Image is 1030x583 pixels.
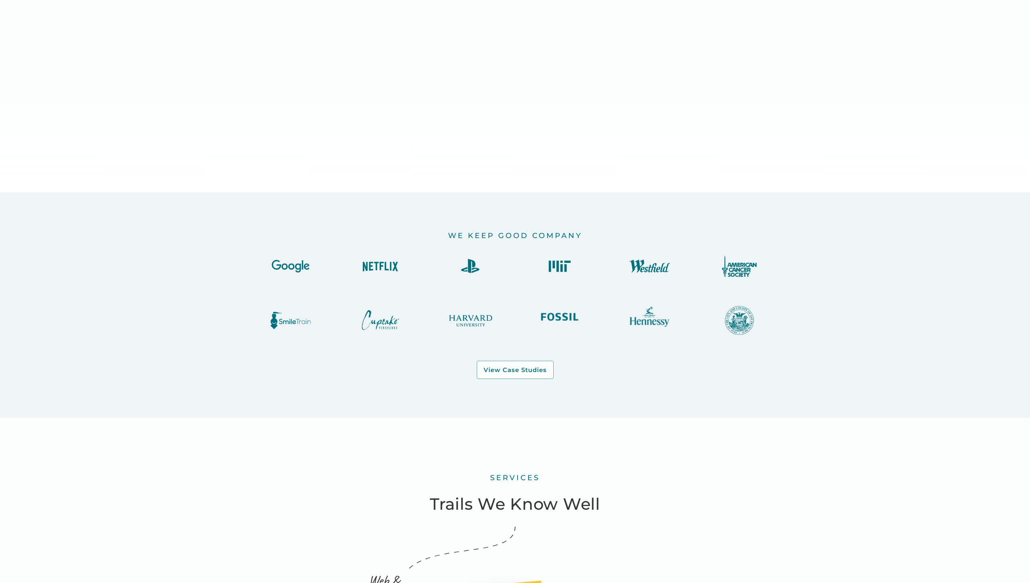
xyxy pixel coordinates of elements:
[356,306,405,334] img: cursive writing that says cupcake wines
[430,491,600,517] h3: Trails We Know Well
[448,231,582,240] h2: we keep good company
[446,306,495,335] img: collegiate text
[266,306,315,335] img: blue train
[477,361,554,379] a: View Case Studies
[490,473,540,483] h2: services
[356,255,405,277] img: Netflix logo
[715,306,764,335] img: a seal for the city of san francisco
[625,255,674,277] img: Westfield Logo
[715,255,764,277] img: American Cancer Society Logo
[625,306,674,328] img: Hennessy Logo
[535,255,584,277] img: MIT logo
[446,255,495,277] img: Playstation logo
[484,366,547,374] div: View Case Studies
[266,255,315,277] img: Google logo
[535,306,584,328] img: Fossil Logo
